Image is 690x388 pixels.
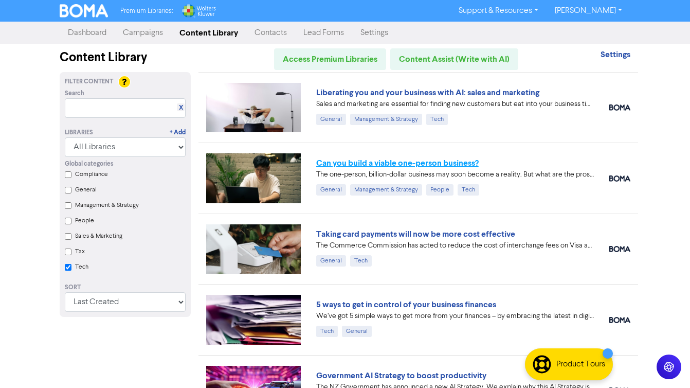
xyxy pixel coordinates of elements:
[458,184,479,196] div: Tech
[316,184,346,196] div: General
[316,240,594,251] div: The Commerce Commission has acted to reduce the cost of interchange fees on Visa and Mastercard p...
[181,4,216,17] img: Wolters Kluwer
[350,114,422,125] div: Management & Strategy
[601,49,630,60] strong: Settings
[179,104,183,112] a: X
[65,89,84,98] span: Search
[75,232,122,241] label: Sales & Marketing
[609,175,630,182] img: boma
[120,8,173,14] span: Premium Libraries:
[60,48,191,67] div: Content Library
[316,326,338,337] div: Tech
[65,128,93,137] div: Libraries
[547,3,630,19] a: [PERSON_NAME]
[426,114,448,125] div: Tech
[246,23,295,43] a: Contacts
[316,99,594,110] div: Sales and marketing are essential for finding new customers but eat into your business time. We e...
[316,299,496,310] a: 5 ways to get in control of your business finances
[316,255,346,267] div: General
[75,185,97,195] label: General
[609,317,630,323] img: boma_accounting
[609,104,630,111] img: boma
[426,184,453,196] div: People
[115,23,171,43] a: Campaigns
[316,169,594,180] div: The one-person, billion-dollar business may soon become a reality. But what are the pros and cons...
[171,23,246,43] a: Content Library
[316,114,346,125] div: General
[316,87,539,98] a: Liberating you and your business with AI: sales and marketing
[75,201,139,210] label: Management & Strategy
[350,184,422,196] div: Management & Strategy
[316,371,486,381] a: Government AI Strategy to boost productivity
[65,160,186,169] div: Global categories
[350,255,372,267] div: Tech
[450,3,547,19] a: Support & Resources
[316,311,594,322] div: We’ve got 5 simple ways to get more from your finances – by embracing the latest in digital accou...
[75,170,108,179] label: Compliance
[60,4,108,17] img: BOMA Logo
[75,216,94,225] label: People
[75,262,88,272] label: Tech
[316,229,515,239] a: Taking card payments will now be more cost effective
[65,283,186,292] div: Sort
[390,48,518,70] a: Content Assist (Write with AI)
[601,51,630,59] a: Settings
[352,23,396,43] a: Settings
[295,23,352,43] a: Lead Forms
[75,247,85,256] label: Tax
[65,77,186,86] div: Filter Content
[316,158,479,168] a: Can you build a viable one-person business?
[60,23,115,43] a: Dashboard
[639,339,690,388] iframe: Chat Widget
[170,128,186,137] a: + Add
[274,48,386,70] a: Access Premium Libraries
[342,326,372,337] div: General
[609,246,630,252] img: boma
